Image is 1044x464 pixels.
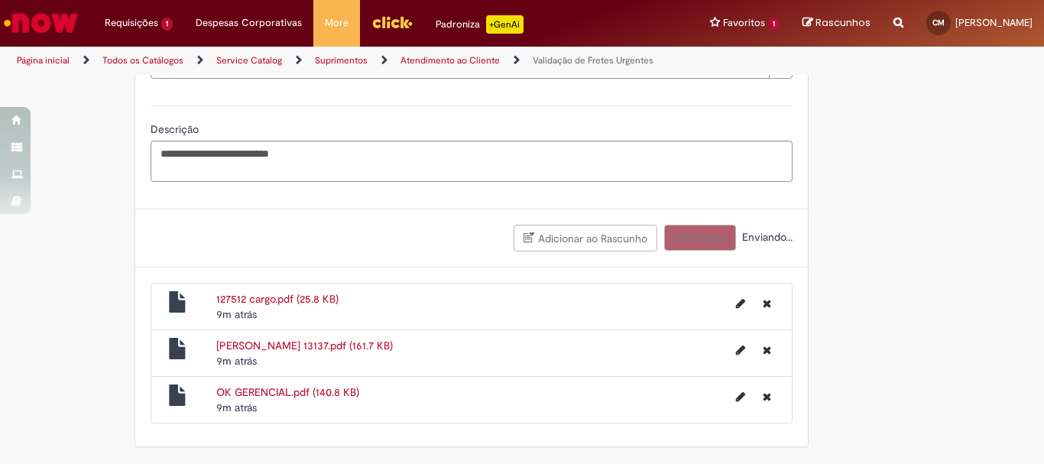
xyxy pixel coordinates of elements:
span: 9m atrás [216,401,257,414]
span: 1 [768,18,780,31]
a: OK GERENCIAL.pdf (140.8 KB) [216,385,359,399]
p: +GenAi [486,15,524,34]
button: Editar nome de arquivo Lena ambev 13137.pdf [727,338,754,362]
span: 1 [161,18,173,31]
a: Rascunhos [802,16,871,31]
span: Descrição [151,122,202,136]
textarea: Descrição [151,141,793,182]
img: click_logo_yellow_360x200.png [371,11,413,34]
a: Service Catalog [216,54,282,67]
span: 9m atrás [216,354,257,368]
time: 28/08/2025 14:17:07 [216,354,257,368]
button: Excluir OK GERENCIAL.pdf [754,385,780,409]
span: CM [932,18,945,28]
a: 127512 cargo.pdf (25.8 KB) [216,292,339,306]
a: Validação de Fretes Urgentes [533,54,653,67]
a: Suprimentos [315,54,368,67]
a: Atendimento ao Cliente [400,54,500,67]
span: [PERSON_NAME] [955,16,1033,29]
button: Excluir 127512 cargo.pdf [754,291,780,316]
button: Editar nome de arquivo 127512 cargo.pdf [727,291,754,316]
span: Enviando... [739,230,793,244]
button: Excluir Lena ambev 13137.pdf [754,338,780,362]
div: Padroniza [436,15,524,34]
a: Página inicial [17,54,70,67]
span: More [325,15,349,31]
a: [PERSON_NAME] 13137.pdf (161.7 KB) [216,339,393,352]
img: ServiceNow [2,8,80,38]
time: 28/08/2025 14:17:07 [216,401,257,414]
button: Editar nome de arquivo OK GERENCIAL.pdf [727,385,754,409]
span: Requisições [105,15,158,31]
span: 9m atrás [216,307,257,321]
ul: Trilhas de página [11,47,685,75]
a: Todos os Catálogos [102,54,183,67]
time: 28/08/2025 14:17:07 [216,307,257,321]
span: Rascunhos [815,15,871,30]
span: Despesas Corporativas [196,15,302,31]
span: Favoritos [723,15,765,31]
